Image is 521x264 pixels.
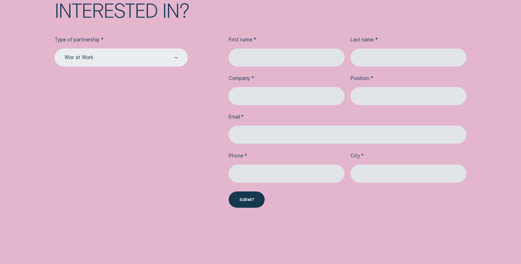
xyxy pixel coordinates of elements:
label: Company * [229,75,344,81]
div: Wisr at Work [65,55,93,61]
label: Type of partnership * [55,37,188,43]
label: Email * [229,114,466,120]
label: Last name * [351,37,466,43]
label: City * [351,153,466,159]
label: Position * [351,75,466,81]
button: Submit [229,191,265,208]
form: Contact us form [229,37,466,208]
label: Phone * [229,153,344,159]
label: First name * [229,37,344,43]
